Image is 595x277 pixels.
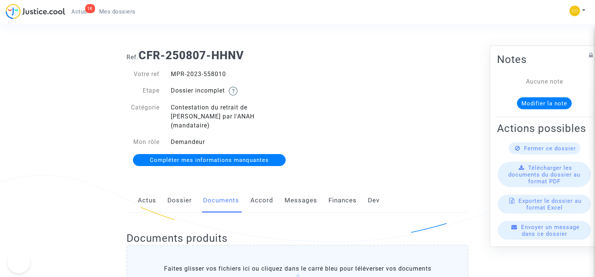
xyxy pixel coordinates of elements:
span: Fermer ce dossier [524,145,576,151]
a: Accord [250,188,273,213]
a: Mes dossiers [93,6,142,17]
span: Ref. [127,54,139,61]
span: Compléter mes informations manquantes [150,157,269,163]
b: CFR-250807-HHNV [139,49,244,62]
a: Dev [368,188,380,213]
h2: Notes [497,52,592,66]
span: Télécharger les documents du dossier au format PDF [508,164,580,184]
div: Mon rôle [121,138,165,147]
div: Etape [121,86,165,96]
span: Actus [71,8,87,15]
a: Actus [138,188,156,213]
span: Exporter le dossier au format Excel [518,197,581,211]
div: 1K [85,4,95,13]
a: Documents [203,188,239,213]
div: Votre ref [121,70,165,79]
a: Messages [285,188,317,213]
div: Catégorie [121,103,165,130]
div: Demandeur [165,138,298,147]
div: Dossier incomplet [165,86,298,96]
h2: Actions possibles [497,121,592,135]
span: Envoyer un message dans ce dossier [521,223,580,237]
a: Finances [328,188,357,213]
span: Mes dossiers [99,8,136,15]
a: 1KActus [65,6,93,17]
div: Contestation du retrait de [PERSON_NAME] par l'ANAH (mandataire) [165,103,298,130]
button: Modifier la note [517,97,572,109]
h2: Documents produits [127,232,468,245]
div: Aucune note [508,77,580,86]
iframe: Help Scout Beacon - Open [8,251,30,273]
a: Dossier [167,188,192,213]
div: MPR-2023-558010 [165,70,298,79]
img: help.svg [229,87,238,96]
img: 84a266a8493598cb3cce1313e02c3431 [569,6,580,16]
img: jc-logo.svg [6,4,65,19]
